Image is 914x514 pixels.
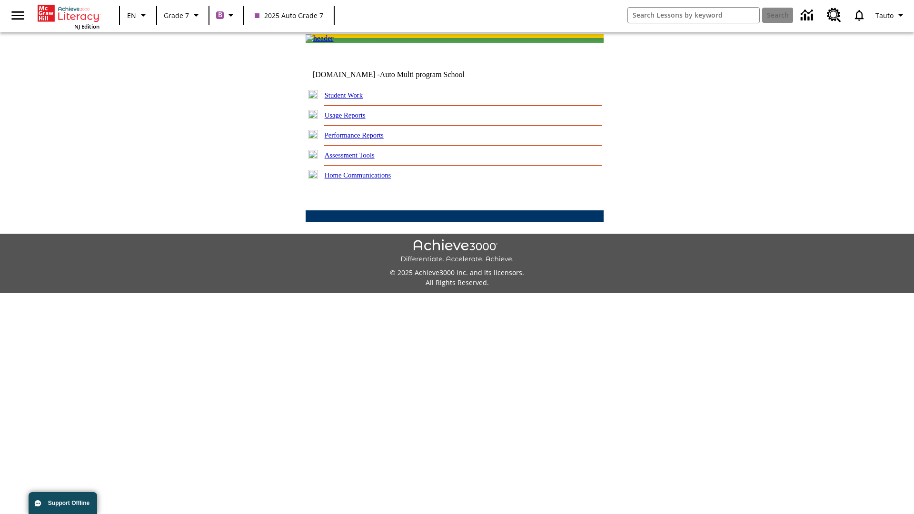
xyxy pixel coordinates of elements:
button: Open side menu [4,1,32,30]
img: plus.gif [308,130,318,138]
button: Boost Class color is purple. Change class color [212,7,240,24]
a: Data Center [795,2,821,29]
a: Student Work [325,91,363,99]
a: Performance Reports [325,131,384,139]
img: header [306,34,334,43]
nobr: Auto Multi program School [380,70,465,79]
img: plus.gif [308,110,318,119]
a: Resource Center, Will open in new tab [821,2,847,28]
input: search field [628,8,759,23]
button: Grade: Grade 7, Select a grade [160,7,206,24]
img: plus.gif [308,170,318,178]
td: [DOMAIN_NAME] - [313,70,488,79]
button: Language: EN, Select a language [123,7,153,24]
span: 2025 Auto Grade 7 [255,10,323,20]
a: Home Communications [325,171,391,179]
span: NJ Edition [74,23,99,30]
img: Achieve3000 Differentiate Accelerate Achieve [400,239,514,264]
a: Assessment Tools [325,151,375,159]
span: Support Offline [48,500,89,506]
img: plus.gif [308,90,318,99]
span: Tauto [875,10,894,20]
a: Notifications [847,3,872,28]
div: Home [38,3,99,30]
a: Usage Reports [325,111,366,119]
img: plus.gif [308,150,318,158]
button: Support Offline [29,492,97,514]
button: Profile/Settings [872,7,910,24]
span: B [218,9,222,21]
span: Grade 7 [164,10,189,20]
span: EN [127,10,136,20]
